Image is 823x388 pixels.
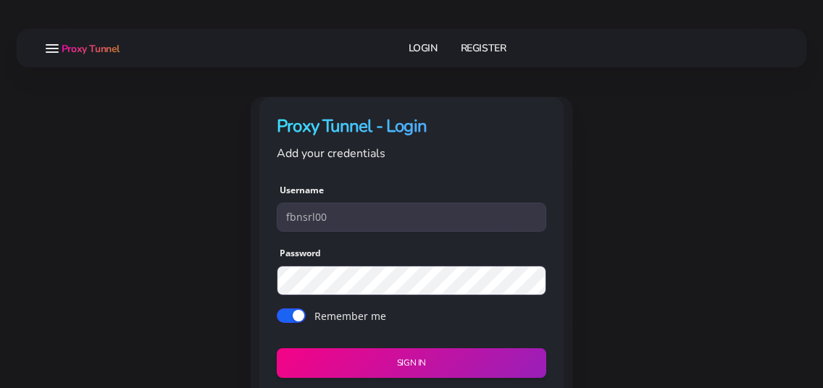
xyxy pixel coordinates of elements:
[409,35,438,62] a: Login
[62,42,120,56] span: Proxy Tunnel
[59,37,120,60] a: Proxy Tunnel
[461,35,506,62] a: Register
[277,144,546,163] p: Add your credentials
[280,184,324,197] label: Username
[277,203,546,232] input: Username
[740,305,805,370] iframe: Webchat Widget
[277,114,546,138] h4: Proxy Tunnel - Login
[277,348,546,378] button: Sign in
[280,247,321,260] label: Password
[314,308,386,324] label: Remember me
